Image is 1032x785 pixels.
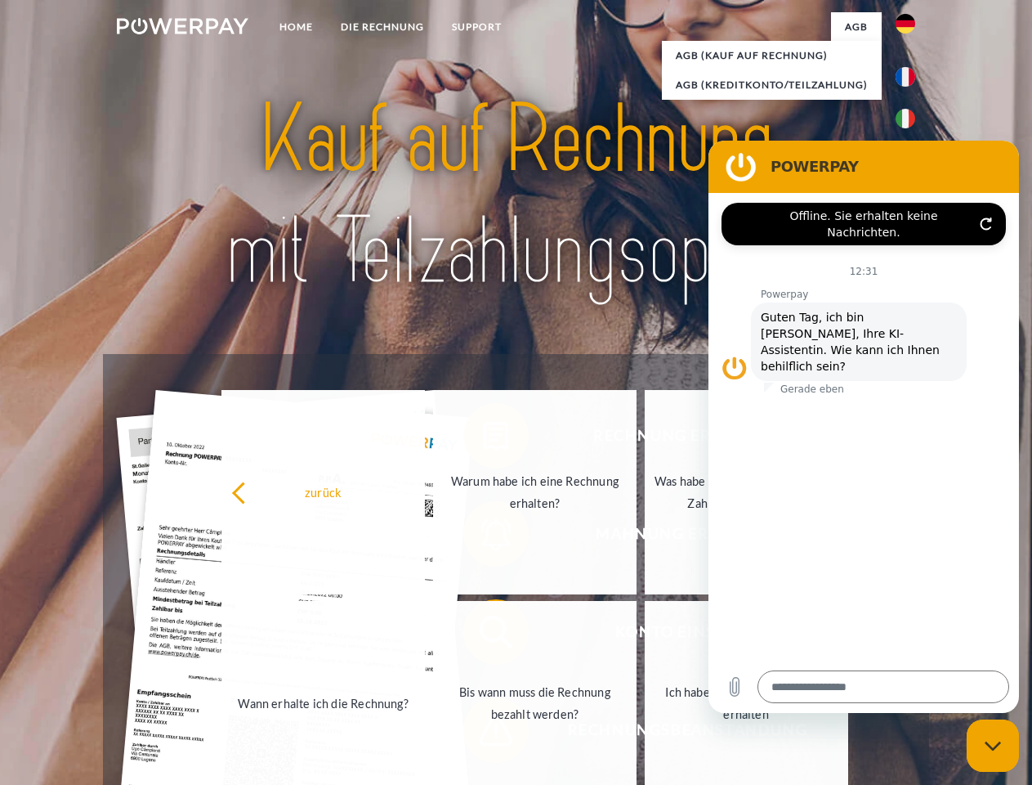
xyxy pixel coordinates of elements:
a: AGB (Kauf auf Rechnung) [662,41,882,70]
div: Wann erhalte ich die Rechnung? [231,692,415,714]
div: Ich habe nur eine Teillieferung erhalten [654,681,838,725]
a: AGB (Kreditkonto/Teilzahlung) [662,70,882,100]
div: Warum habe ich eine Rechnung erhalten? [443,470,627,514]
iframe: Schaltfläche zum Öffnen des Messaging-Fensters; Konversation läuft [967,720,1019,772]
img: it [896,109,915,128]
a: agb [831,12,882,42]
a: SUPPORT [438,12,516,42]
a: Home [266,12,327,42]
div: zurück [231,481,415,503]
div: Was habe ich noch offen, ist meine Zahlung eingegangen? [654,470,838,514]
a: DIE RECHNUNG [327,12,438,42]
iframe: Messaging-Fenster [708,141,1019,713]
div: Bis wann muss die Rechnung bezahlt werden? [443,681,627,725]
img: logo-powerpay-white.svg [117,18,248,34]
img: fr [896,67,915,87]
img: title-powerpay_de.svg [156,78,876,313]
img: de [896,14,915,34]
a: Was habe ich noch offen, ist meine Zahlung eingegangen? [645,390,848,594]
